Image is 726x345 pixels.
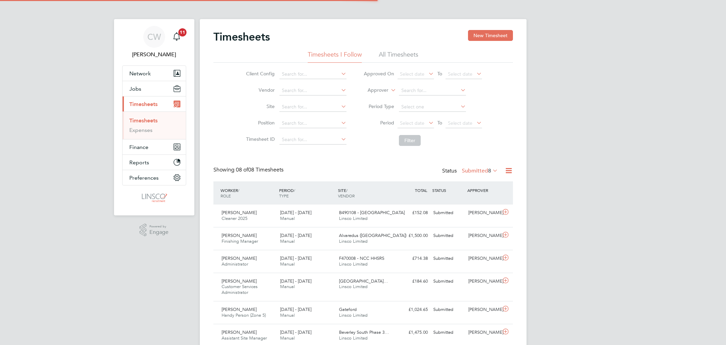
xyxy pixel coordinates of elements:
span: Assistant Site Manager [222,335,267,341]
span: [DATE] - [DATE] [280,329,311,335]
div: Submitted [431,327,466,338]
input: Search for... [279,119,346,128]
button: Reports [123,155,186,170]
div: PERIOD [277,184,336,202]
div: [PERSON_NAME] [466,327,501,338]
span: [PERSON_NAME] [222,306,257,312]
span: Finishing Manager [222,238,258,244]
a: Powered byEngage [140,224,168,237]
div: [PERSON_NAME] [466,276,501,287]
span: F470008 - NCC HHSRS [339,255,384,261]
span: [GEOGRAPHIC_DATA]… [339,278,388,284]
div: WORKER [219,184,278,202]
button: New Timesheet [468,30,513,41]
span: Beverley South Phase 3… [339,329,389,335]
div: [PERSON_NAME] [466,230,501,241]
label: Site [244,103,275,109]
span: ROLE [221,193,231,198]
button: Preferences [123,170,186,185]
div: Timesheets [123,111,186,139]
span: Manual [280,335,295,341]
span: / [238,187,239,193]
input: Select one [399,102,466,112]
span: Manual [280,284,295,289]
input: Search for... [279,102,346,112]
span: Cleaner 2025 [222,215,247,221]
span: Finance [129,144,148,150]
span: Network [129,70,151,77]
span: / [346,187,348,193]
span: Engage [149,229,168,235]
span: Powered by [149,224,168,229]
span: / [294,187,295,193]
input: Search for... [279,70,346,79]
div: Submitted [431,207,466,219]
span: Manual [280,215,295,221]
span: Timesheets [129,101,158,107]
span: Linsco Limited [339,238,368,244]
nav: Main navigation [114,19,194,215]
span: Select date [400,71,424,77]
div: [PERSON_NAME] [466,207,501,219]
div: SITE [336,184,395,202]
div: £1,024.65 [395,304,431,315]
label: Approved On [364,71,394,77]
div: APPROVER [466,184,501,196]
span: Select date [448,120,472,126]
span: Linsco Limited [339,284,368,289]
a: CW[PERSON_NAME] [122,26,186,59]
span: [PERSON_NAME] [222,255,257,261]
button: Jobs [123,81,186,96]
span: Manual [280,312,295,318]
span: Jobs [129,86,141,92]
label: Period [364,120,394,126]
div: Submitted [431,276,466,287]
div: Submitted [431,230,466,241]
span: To [435,69,444,78]
input: Search for... [279,135,346,145]
span: TYPE [279,193,289,198]
label: Submitted [462,167,498,174]
span: Linsco Limited [339,335,368,341]
span: Chloe Whittall [122,50,186,59]
input: Search for... [279,86,346,95]
span: Preferences [129,175,159,181]
li: All Timesheets [379,50,418,63]
label: Position [244,120,275,126]
div: £714.38 [395,253,431,264]
div: Status [442,166,499,176]
a: Go to home page [122,192,186,203]
span: CW [147,32,161,41]
span: [DATE] - [DATE] [280,210,311,215]
span: 8 [488,167,491,174]
div: £1,475.00 [395,327,431,338]
button: Timesheets [123,96,186,111]
span: [DATE] - [DATE] [280,278,311,284]
div: STATUS [431,184,466,196]
a: Expenses [129,127,152,133]
a: 11 [170,26,183,48]
span: Select date [448,71,472,77]
span: 08 of [236,166,248,173]
input: Search for... [399,86,466,95]
div: [PERSON_NAME] [466,253,501,264]
div: [PERSON_NAME] [466,304,501,315]
span: Manual [280,261,295,267]
span: Alvaredus ([GEOGRAPHIC_DATA]) [339,232,406,238]
span: Handy Person (Zone 5) [222,312,266,318]
span: [PERSON_NAME] [222,329,257,335]
span: Linsco Limited [339,261,368,267]
span: TOTAL [415,187,427,193]
span: [PERSON_NAME] [222,278,257,284]
span: 11 [178,28,187,36]
button: Network [123,66,186,81]
img: linsco-logo-retina.png [140,192,168,203]
label: Client Config [244,71,275,77]
li: Timesheets I Follow [308,50,362,63]
div: Submitted [431,304,466,315]
div: £184.60 [395,276,431,287]
span: Gateford [339,306,357,312]
span: To [435,118,444,127]
div: £1,500.00 [395,230,431,241]
button: Filter [399,135,421,146]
